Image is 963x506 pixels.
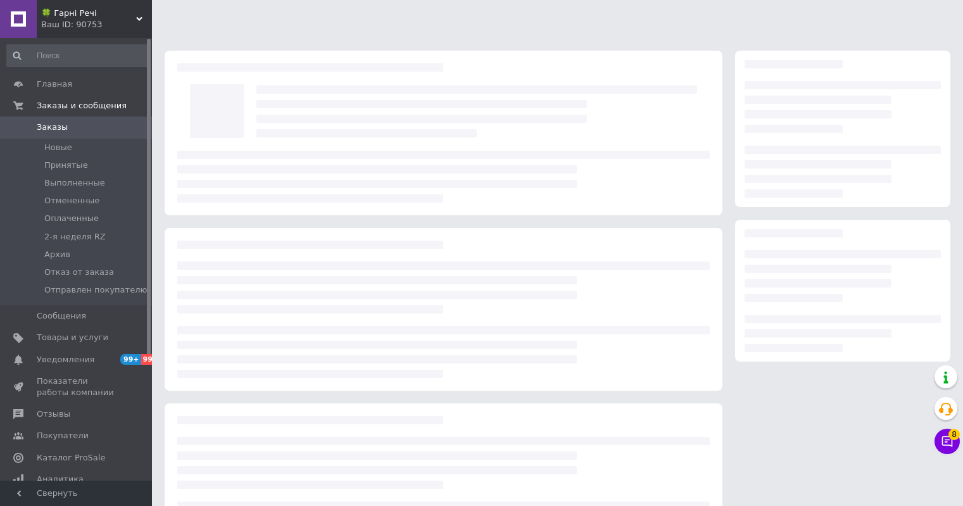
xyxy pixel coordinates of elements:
[44,267,114,278] span: Отказ от заказа
[44,142,72,153] span: Новые
[44,160,88,171] span: Принятые
[37,122,68,133] span: Заказы
[120,354,141,365] span: 99+
[44,213,99,224] span: Оплаченные
[44,249,70,260] span: Архив
[948,428,960,440] span: 8
[37,332,108,343] span: Товары и услуги
[37,310,86,322] span: Сообщения
[44,284,147,296] span: Отправлен покупателю
[37,376,117,398] span: Показатели работы компании
[37,474,84,485] span: Аналитика
[37,408,70,420] span: Отзывы
[41,19,152,30] div: Ваш ID: 90753
[44,231,106,243] span: 2-я неделя RZ
[141,354,162,365] span: 99+
[37,354,94,365] span: Уведомления
[44,195,99,206] span: Отмененные
[37,430,89,441] span: Покупатели
[935,429,960,454] button: Чат с покупателем8
[37,79,72,90] span: Главная
[44,177,105,189] span: Выполненные
[37,452,105,464] span: Каталог ProSale
[6,44,149,67] input: Поиск
[41,8,136,19] span: 🍀 Гарні Речі
[37,100,127,111] span: Заказы и сообщения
